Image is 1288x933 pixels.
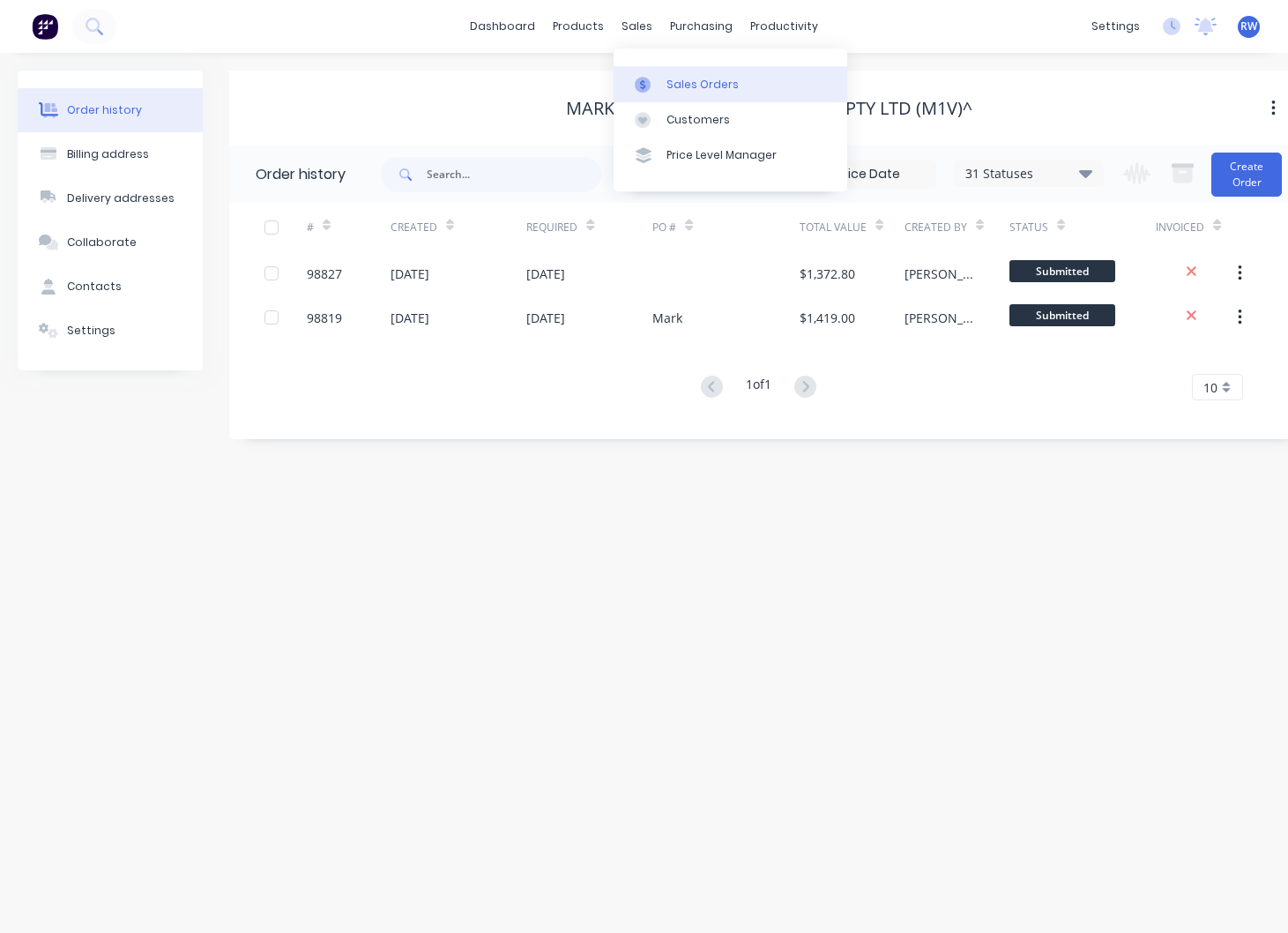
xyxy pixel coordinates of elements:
[526,265,565,283] div: [DATE]
[427,157,601,192] input: Search...
[67,235,137,250] div: Collaborate
[613,13,661,40] div: sales
[67,102,142,118] div: Order history
[666,112,730,128] div: Customers
[746,375,771,400] div: 1 of 1
[1211,153,1282,197] button: Create Order
[526,203,652,251] div: Required
[307,309,342,327] div: 98819
[391,203,527,251] div: Created
[32,13,58,40] img: Factory
[614,67,847,102] a: Sales Orders
[18,132,203,176] button: Billing address
[652,203,800,251] div: PO #
[1156,203,1240,251] div: Invoiced
[800,203,905,251] div: Total Value
[1009,260,1115,282] span: Submitted
[18,176,203,220] button: Delivery addresses
[1203,378,1217,397] span: 10
[955,164,1103,183] div: 31 Statuses
[18,265,203,309] button: Contacts
[905,309,974,327] div: [PERSON_NAME]
[18,220,203,265] button: Collaborate
[905,265,974,283] div: [PERSON_NAME]
[526,220,577,235] div: Required
[1009,220,1048,235] div: Status
[666,148,777,164] div: Price Level Manager
[800,309,855,327] div: $1,419.00
[1009,304,1115,326] span: Submitted
[391,309,429,327] div: [DATE]
[1009,203,1157,251] div: Status
[614,102,847,138] a: Customers
[1083,13,1149,40] div: settings
[67,323,115,339] div: Settings
[905,203,1009,251] div: Created By
[741,13,827,40] div: productivity
[307,220,314,235] div: #
[391,265,429,283] div: [DATE]
[652,220,676,235] div: PO #
[800,220,867,235] div: Total Value
[67,146,149,162] div: Billing address
[787,161,935,188] input: Invoice Date
[307,265,342,283] div: 98827
[666,77,739,93] div: Sales Orders
[544,13,613,40] div: products
[67,279,122,295] div: Contacts
[1240,19,1257,34] span: RW
[661,13,741,40] div: purchasing
[307,203,391,251] div: #
[18,309,203,353] button: Settings
[391,220,437,235] div: Created
[18,88,203,132] button: Order history
[614,138,847,173] a: Price Level Manager
[652,309,682,327] div: Mark
[256,164,346,185] div: Order history
[526,309,565,327] div: [DATE]
[905,220,967,235] div: Created By
[67,190,175,206] div: Delivery addresses
[800,265,855,283] div: $1,372.80
[1156,220,1204,235] div: Invoiced
[566,98,972,119] div: Mark One Visual Promotions Pty Ltd (M1V)^
[461,13,544,40] a: dashboard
